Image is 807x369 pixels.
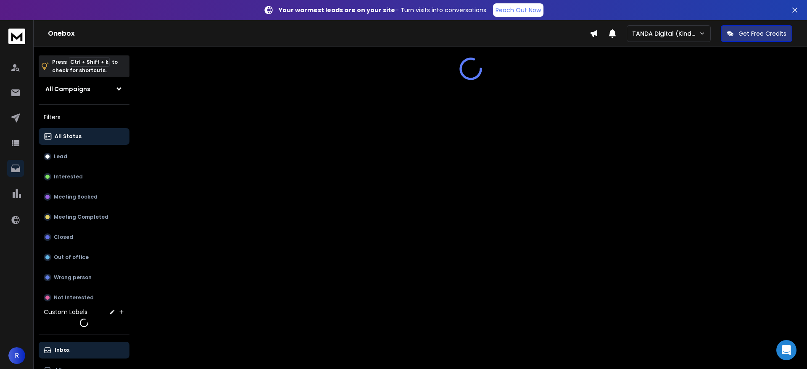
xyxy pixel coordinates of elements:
p: Interested [54,173,83,180]
button: Meeting Booked [39,188,129,205]
img: logo [8,29,25,44]
strong: Your warmest leads are on your site [279,6,395,14]
button: Out of office [39,249,129,266]
h3: Custom Labels [44,308,87,316]
button: All Campaigns [39,81,129,97]
button: Not Interested [39,289,129,306]
p: All Status [55,133,82,140]
p: Closed [54,234,73,241]
button: All Status [39,128,129,145]
button: Closed [39,229,129,246]
button: R [8,347,25,364]
p: Meeting Booked [54,194,98,200]
button: Inbox [39,342,129,359]
p: Lead [54,153,67,160]
a: Reach Out Now [493,3,543,17]
p: Wrong person [54,274,92,281]
h1: All Campaigns [45,85,90,93]
button: Wrong person [39,269,129,286]
span: Ctrl + Shift + k [69,57,110,67]
button: Interested [39,168,129,185]
button: Meeting Completed [39,209,129,225]
p: Get Free Credits [738,29,786,38]
p: Not Interested [54,294,94,301]
p: Out of office [54,254,89,261]
button: Lead [39,148,129,165]
p: Meeting Completed [54,214,108,220]
div: Open Intercom Messenger [776,340,796,360]
p: Inbox [55,347,69,353]
p: Reach Out Now [496,6,541,14]
h1: Onebox [48,29,590,39]
p: Press to check for shortcuts. [52,58,118,75]
h3: Filters [39,111,129,123]
button: Get Free Credits [721,25,792,42]
p: TANDA Digital (Kind Studio) [632,29,699,38]
p: – Turn visits into conversations [279,6,486,14]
